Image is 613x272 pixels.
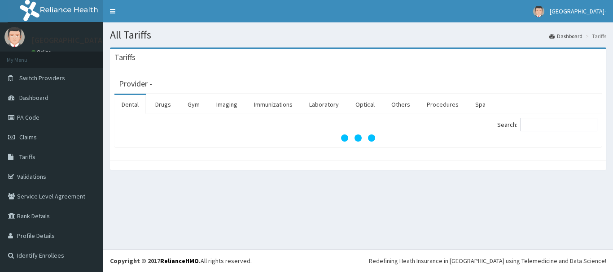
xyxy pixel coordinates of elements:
[148,95,178,114] a: Drugs
[497,118,597,131] label: Search:
[533,6,544,17] img: User Image
[19,133,37,141] span: Claims
[247,95,300,114] a: Immunizations
[348,95,382,114] a: Optical
[31,49,53,55] a: Online
[583,32,606,40] li: Tariffs
[369,256,606,265] div: Redefining Heath Insurance in [GEOGRAPHIC_DATA] using Telemedicine and Data Science!
[468,95,493,114] a: Spa
[384,95,417,114] a: Others
[180,95,207,114] a: Gym
[520,118,597,131] input: Search:
[160,257,199,265] a: RelianceHMO
[4,27,25,47] img: User Image
[110,29,606,41] h1: All Tariffs
[103,249,613,272] footer: All rights reserved.
[19,74,65,82] span: Switch Providers
[340,120,376,156] svg: audio-loading
[550,7,606,15] span: [GEOGRAPHIC_DATA]-
[209,95,245,114] a: Imaging
[114,95,146,114] a: Dental
[19,94,48,102] span: Dashboard
[549,32,582,40] a: Dashboard
[114,53,136,61] h3: Tariffs
[31,36,108,44] p: [GEOGRAPHIC_DATA]-
[119,80,152,88] h3: Provider -
[19,153,35,161] span: Tariffs
[420,95,466,114] a: Procedures
[302,95,346,114] a: Laboratory
[110,257,201,265] strong: Copyright © 2017 .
